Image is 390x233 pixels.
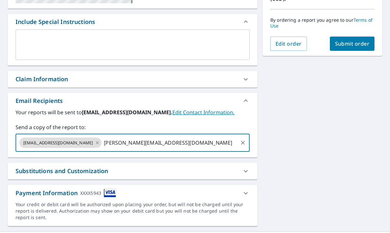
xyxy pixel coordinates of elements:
div: Email Recipients [8,93,257,108]
button: Submit order [330,37,375,51]
img: cardImage [104,189,116,197]
div: Payment Information [16,189,116,197]
div: Substitutions and Customization [8,163,257,179]
b: [EMAIL_ADDRESS][DOMAIN_NAME]. [82,109,172,116]
div: Your credit or debit card will be authorized upon placing your order, but will not be charged unt... [16,201,250,221]
div: Claim Information [16,75,68,83]
div: Include Special Instructions [16,17,95,26]
button: Edit order [270,37,307,51]
button: Clear [238,138,247,147]
label: Your reports will be sent to [16,108,250,116]
div: Substitutions and Customization [16,167,108,175]
label: Send a copy of the report to: [16,123,250,131]
div: Email Recipients [16,96,63,105]
div: Payment InformationXXXX5943cardImage [8,185,257,201]
a: EditContactInfo [172,109,234,116]
a: Terms of Use [270,17,373,29]
p: By ordering a report you agree to our [270,17,374,29]
div: [EMAIL_ADDRESS][DOMAIN_NAME] [19,138,102,148]
span: Edit order [276,40,302,47]
span: Submit order [335,40,370,47]
span: [EMAIL_ADDRESS][DOMAIN_NAME] [19,140,97,146]
div: XXXX5943 [80,189,101,197]
div: Include Special Instructions [8,14,257,29]
div: Claim Information [8,71,257,87]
